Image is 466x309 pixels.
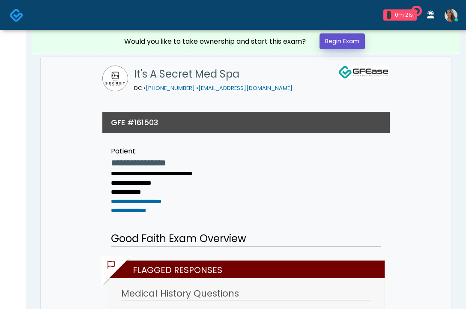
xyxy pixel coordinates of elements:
img: Samantha Ly [445,9,457,22]
div: 1 [387,11,391,19]
a: [EMAIL_ADDRESS][DOMAIN_NAME] [198,84,293,92]
small: DC [134,84,293,92]
div: Would you like to take ownership and start this exam? [124,36,306,47]
div: 0m 21s [394,11,413,19]
span: • [143,84,146,92]
img: Docovia [9,8,24,22]
a: Begin Exam [320,33,365,49]
h3: Medical History Questions [121,287,370,300]
h1: It's A Secret Med Spa [134,66,293,83]
img: GFEase Logo [338,66,389,79]
span: • [196,84,198,92]
h3: GFE #161503 [111,117,158,128]
a: 1 0m 21s [378,6,422,24]
a: [PHONE_NUMBER] [146,84,195,92]
div: Patient: [111,146,212,156]
img: It's A Secret Med Spa [102,66,128,91]
h2: Good Faith Exam Overview [111,231,381,247]
h2: Flagged Responses [111,261,385,278]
